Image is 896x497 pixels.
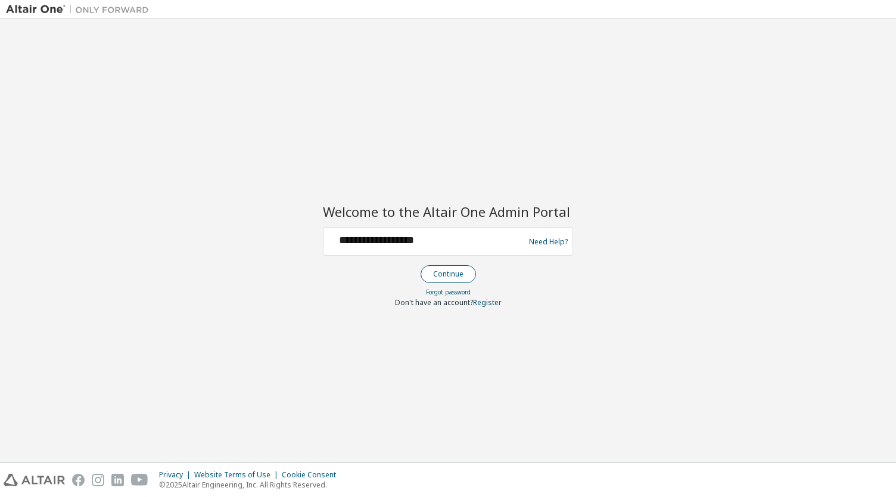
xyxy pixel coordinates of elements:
[323,203,573,220] h2: Welcome to the Altair One Admin Portal
[159,480,343,490] p: © 2025 Altair Engineering, Inc. All Rights Reserved.
[194,470,282,480] div: Website Terms of Use
[131,474,148,486] img: youtube.svg
[529,241,568,242] a: Need Help?
[426,288,471,296] a: Forgot password
[282,470,343,480] div: Cookie Consent
[395,297,473,307] span: Don't have an account?
[473,297,502,307] a: Register
[421,265,476,283] button: Continue
[159,470,194,480] div: Privacy
[72,474,85,486] img: facebook.svg
[6,4,155,15] img: Altair One
[92,474,104,486] img: instagram.svg
[4,474,65,486] img: altair_logo.svg
[111,474,124,486] img: linkedin.svg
